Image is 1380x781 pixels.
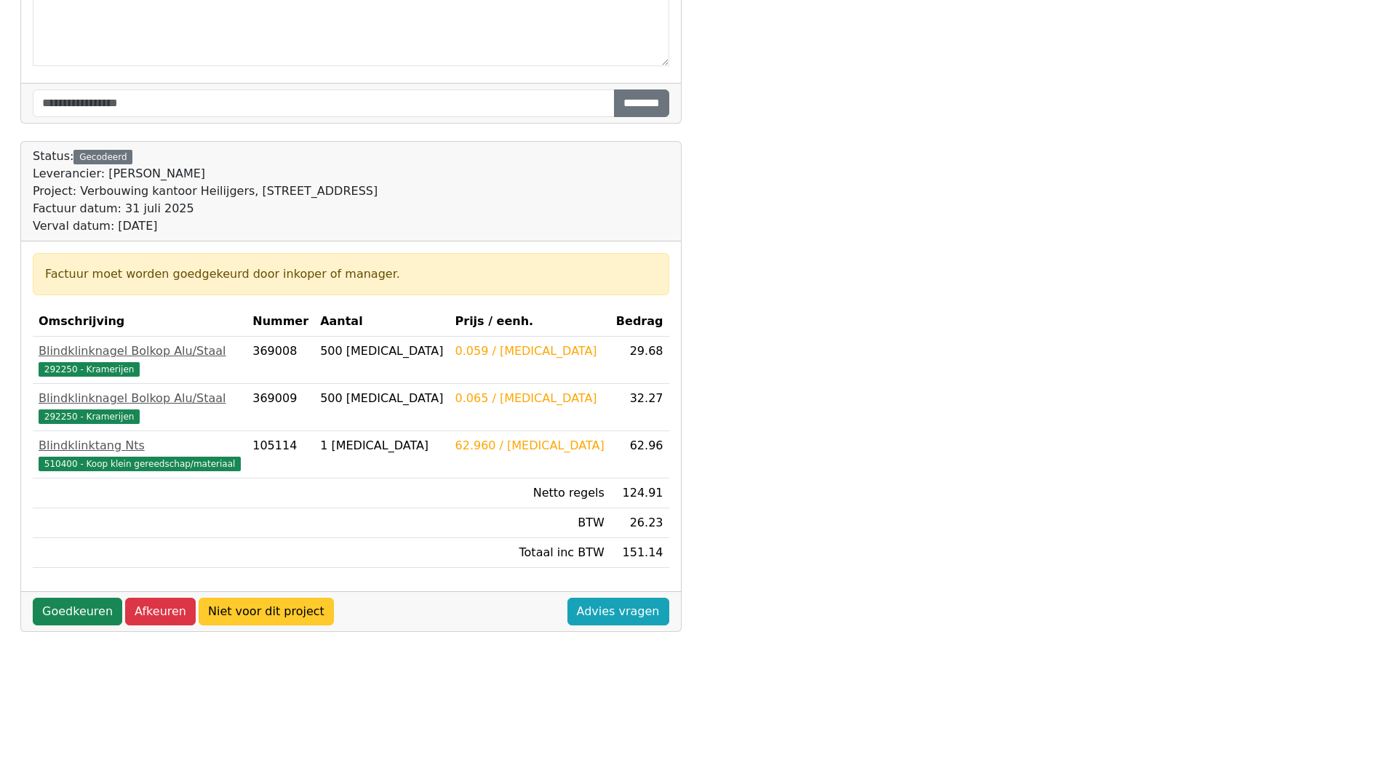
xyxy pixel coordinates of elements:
[610,431,669,478] td: 62.96
[450,538,610,568] td: Totaal inc BTW
[39,362,140,377] span: 292250 - Kramerijen
[73,150,132,164] div: Gecodeerd
[320,437,443,454] div: 1 [MEDICAL_DATA]
[567,598,669,625] a: Advies vragen
[33,148,378,235] div: Status:
[455,390,605,407] div: 0.065 / [MEDICAL_DATA]
[45,265,657,283] div: Factuur moet worden goedgekeurd door inkoper of manager.
[610,384,669,431] td: 32.27
[39,343,241,360] div: Blindklinknagel Bolkop Alu/Staal
[247,337,314,384] td: 369008
[450,478,610,508] td: Netto regels
[33,183,378,200] div: Project: Verbouwing kantoor Heilijgers, [STREET_ADDRESS]
[320,343,443,360] div: 500 [MEDICAL_DATA]
[320,390,443,407] div: 500 [MEDICAL_DATA]
[199,598,334,625] a: Niet voor dit project
[33,217,378,235] div: Verval datum: [DATE]
[39,390,241,425] a: Blindklinknagel Bolkop Alu/Staal292250 - Kramerijen
[33,200,378,217] div: Factuur datum: 31 juli 2025
[33,598,122,625] a: Goedkeuren
[33,165,378,183] div: Leverancier: [PERSON_NAME]
[39,409,140,424] span: 292250 - Kramerijen
[39,437,241,472] a: Blindklinktang Nts510400 - Koop klein gereedschap/materiaal
[247,307,314,337] th: Nummer
[450,307,610,337] th: Prijs / eenh.
[39,437,241,454] div: Blindklinktang Nts
[610,538,669,568] td: 151.14
[247,431,314,478] td: 105114
[610,307,669,337] th: Bedrag
[610,508,669,538] td: 26.23
[247,384,314,431] td: 369009
[33,307,247,337] th: Omschrijving
[39,343,241,377] a: Blindklinknagel Bolkop Alu/Staal292250 - Kramerijen
[125,598,196,625] a: Afkeuren
[455,343,605,360] div: 0.059 / [MEDICAL_DATA]
[39,457,241,471] span: 510400 - Koop klein gereedschap/materiaal
[610,337,669,384] td: 29.68
[450,508,610,538] td: BTW
[39,390,241,407] div: Blindklinknagel Bolkop Alu/Staal
[455,437,605,454] div: 62.960 / [MEDICAL_DATA]
[610,478,669,508] td: 124.91
[314,307,449,337] th: Aantal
